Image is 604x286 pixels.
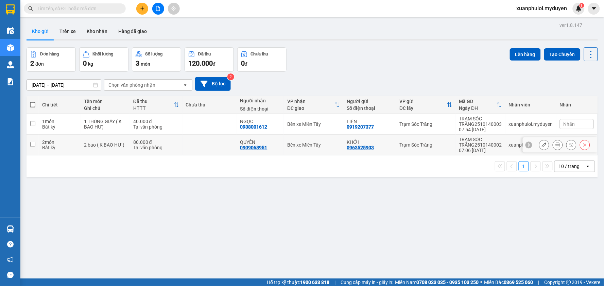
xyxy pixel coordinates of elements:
[538,279,539,286] span: |
[347,124,374,130] div: 0919207377
[580,3,584,8] sup: 1
[132,47,181,72] button: Số lượng3món
[27,47,76,72] button: Đơn hàng2đơn
[84,119,126,130] div: 1 THÙNG GIẤY ( K BAO HƯ)
[40,21,88,27] span: TP.HCM -SÓC TRĂNG
[510,48,541,61] button: Lên hàng
[509,142,553,148] div: xuanphuloi.myduyen
[28,6,33,11] span: search
[484,279,533,286] span: Miền Bắc
[44,4,90,18] strong: XE KHÁCH MỸ DUYÊN
[84,99,126,104] div: Tên món
[7,272,14,278] span: message
[42,139,77,145] div: 2 món
[559,163,580,170] div: 10 / trang
[287,105,334,111] div: ĐC giao
[544,48,581,61] button: Tạo Chuyến
[42,145,77,150] div: Bất kỳ
[504,280,533,285] strong: 0369 525 060
[101,15,131,21] span: [DATE]
[30,59,34,67] span: 2
[7,256,14,263] span: notification
[3,47,70,72] span: Trạm Sóc Trăng
[240,124,268,130] div: 0938001612
[145,52,163,56] div: Số lượng
[84,142,126,148] div: 2 bao ( K BAO HƯ )
[133,105,174,111] div: HTTT
[240,106,280,112] div: Số điện thoại
[347,145,374,150] div: 0963525903
[481,281,483,284] span: ⚪️
[287,99,334,104] div: VP nhận
[347,99,393,104] div: Người gửi
[88,61,93,67] span: kg
[133,119,179,124] div: 40.000 đ
[133,145,179,150] div: Tại văn phòng
[171,6,176,11] span: aim
[240,119,280,124] div: NGỌC
[84,105,126,111] div: Ghi chú
[347,119,393,124] div: LIÊN
[287,121,340,127] div: Bến xe Miền Tây
[581,3,583,8] span: 1
[399,105,447,111] div: ĐC lấy
[227,73,234,80] sup: 2
[185,47,234,72] button: Đã thu120.000đ
[459,148,502,153] div: 07:06 [DATE]
[79,47,128,72] button: Khối lượng0kg
[585,164,591,169] svg: open
[459,105,497,111] div: Ngày ĐH
[287,142,340,148] div: Bến xe Miền Tây
[141,61,150,67] span: món
[7,225,14,233] img: warehouse-icon
[456,96,505,114] th: Toggle SortBy
[183,82,188,88] svg: open
[241,59,245,67] span: 0
[133,124,179,130] div: Tại văn phòng
[395,279,479,286] span: Miền Nam
[93,52,114,56] div: Khối lượng
[7,78,14,85] img: solution-icon
[399,142,452,148] div: Trạm Sóc Trăng
[509,121,553,127] div: xuanphuloi.myduyen
[168,3,180,15] button: aim
[251,52,268,56] div: Chưa thu
[3,47,70,72] span: Gửi:
[300,280,329,285] strong: 1900 633 818
[284,96,343,114] th: Toggle SortBy
[42,119,77,124] div: 1 món
[267,279,329,286] span: Hỗ trợ kỹ thuật:
[237,47,287,72] button: Chưa thu0đ
[130,96,183,114] th: Toggle SortBy
[37,5,118,12] input: Tìm tên, số ĐT hoặc mã đơn
[213,61,215,67] span: đ
[7,27,14,34] img: warehouse-icon
[152,3,164,15] button: file-add
[6,4,15,15] img: logo-vxr
[156,6,160,11] span: file-add
[591,5,597,12] span: caret-down
[136,59,139,67] span: 3
[560,102,594,107] div: Nhãn
[539,140,549,150] div: Sửa đơn hàng
[459,99,497,104] div: Mã GD
[27,23,54,39] button: Kho gửi
[240,98,280,103] div: Người nhận
[198,52,211,56] div: Đã thu
[39,28,94,35] strong: PHIẾU GỬI HÀNG
[341,279,394,286] span: Cung cấp máy in - giấy in:
[509,102,553,107] div: Nhân viên
[7,44,14,51] img: warehouse-icon
[108,82,155,88] div: Chọn văn phòng nhận
[399,99,447,104] div: VP gửi
[54,23,81,39] button: Trên xe
[195,77,231,91] button: Bộ lọc
[140,6,145,11] span: plus
[27,80,101,90] input: Select a date range.
[519,161,529,171] button: 1
[564,121,575,127] span: Nhãn
[42,102,77,107] div: Chi tiết
[588,3,600,15] button: caret-down
[81,23,113,39] button: Kho nhận
[396,96,455,114] th: Toggle SortBy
